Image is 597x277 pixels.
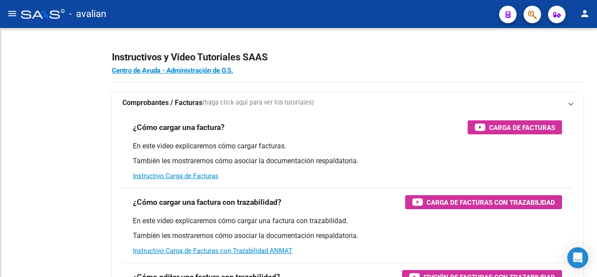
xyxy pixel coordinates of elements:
[567,247,588,268] div: Open Intercom Messenger
[133,231,562,241] p: También les mostraremos cómo asociar la documentación respaldatoria.
[133,121,225,133] h3: ¿Cómo cargar una factura?
[468,120,562,134] button: Carga de Facturas
[69,4,106,24] span: - avalian
[133,196,281,208] h3: ¿Cómo cargar una factura con trazabilidad?
[133,156,562,166] p: También les mostraremos cómo asociar la documentación respaldatoria.
[122,98,202,108] strong: Comprobantes / Facturas
[133,247,292,255] a: Instructivo Carga de Facturas con Trazabilidad ANMAT
[133,141,562,151] p: En este video explicaremos cómo cargar facturas.
[489,122,555,133] span: Carga de Facturas
[133,216,562,226] p: En este video explicaremos cómo cargar una factura con trazabilidad.
[112,92,583,113] mat-expansion-panel-header: Comprobantes / Facturas(haga click aquí para ver los tutoriales)
[7,8,17,19] mat-icon: menu
[133,172,219,180] a: Instructivo Carga de Facturas
[112,67,233,74] a: Centro de Ayuda - Administración de O.S.
[427,197,555,208] span: Carga de Facturas con Trazabilidad
[405,195,562,209] button: Carga de Facturas con Trazabilidad
[202,98,314,108] span: (haga click aquí para ver los tutoriales)
[580,8,590,19] mat-icon: person
[112,49,583,66] h2: Instructivos y Video Tutoriales SAAS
